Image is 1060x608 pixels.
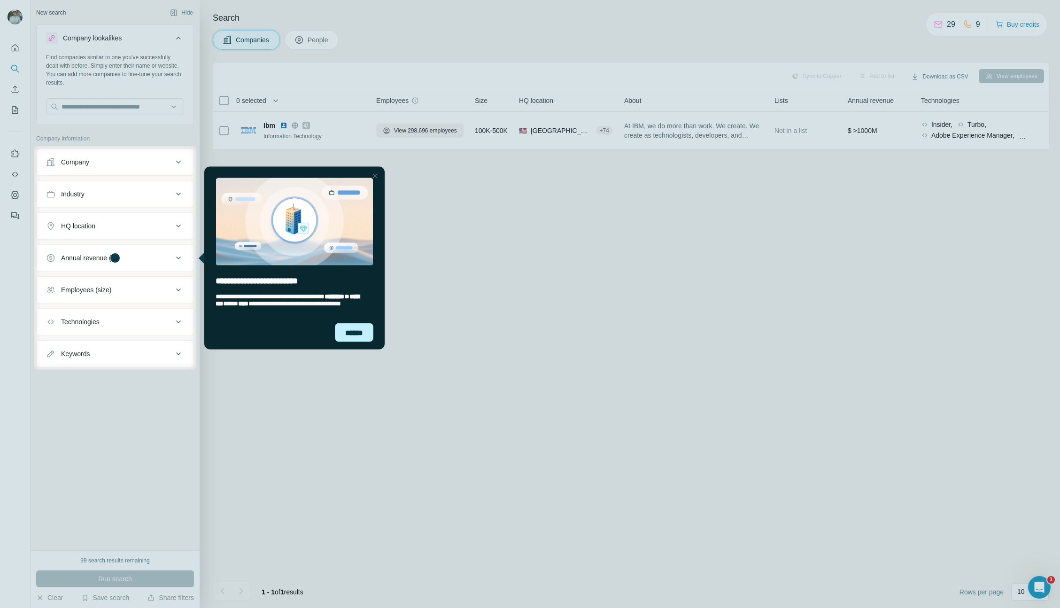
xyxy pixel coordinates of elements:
[61,157,89,167] div: Company
[37,311,193,333] button: Technologies
[37,343,193,365] button: Keywords
[196,165,387,351] iframe: Tooltip
[61,253,117,263] div: Annual revenue ($)
[61,189,85,199] div: Industry
[61,349,90,359] div: Keywords
[37,279,193,301] button: Employees (size)
[61,317,100,327] div: Technologies
[37,247,193,269] button: Annual revenue ($)
[37,183,193,205] button: Industry
[37,215,193,237] button: HQ location
[61,221,95,231] div: HQ location
[37,151,193,173] button: Company
[61,285,111,295] div: Employees (size)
